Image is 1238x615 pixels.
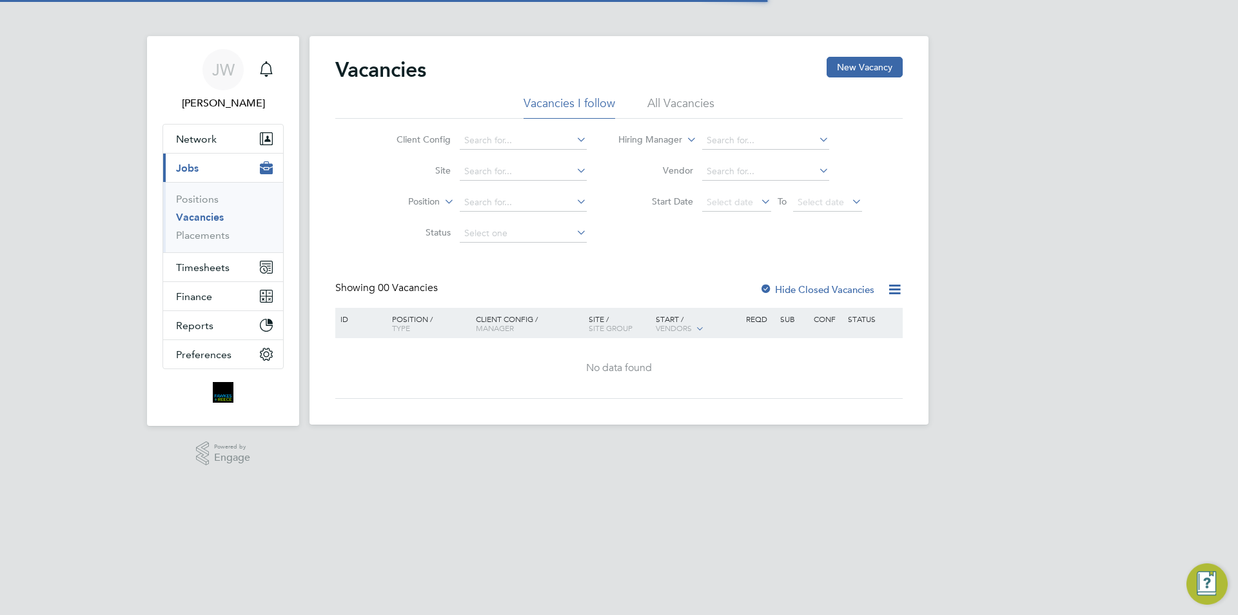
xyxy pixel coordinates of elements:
[176,229,230,241] a: Placements
[760,283,874,296] label: Hide Closed Vacancies
[460,194,587,212] input: Search for...
[811,308,844,330] div: Conf
[619,196,693,207] label: Start Date
[337,361,901,375] div: No data found
[460,132,587,150] input: Search for...
[162,96,284,111] span: Joanna Whyms
[798,196,844,208] span: Select date
[163,340,283,368] button: Preferences
[777,308,811,330] div: Sub
[460,225,587,243] input: Select one
[774,193,791,210] span: To
[337,308,382,330] div: ID
[589,323,633,333] span: Site Group
[196,441,251,466] a: Powered byEngage
[460,163,587,181] input: Search for...
[176,193,219,205] a: Positions
[702,132,829,150] input: Search for...
[707,196,753,208] span: Select date
[163,282,283,310] button: Finance
[163,311,283,339] button: Reports
[382,308,473,339] div: Position /
[653,308,743,340] div: Start /
[476,323,514,333] span: Manager
[163,253,283,281] button: Timesheets
[163,125,283,153] button: Network
[473,308,585,339] div: Client Config /
[647,96,714,119] li: All Vacancies
[213,382,233,403] img: bromak-logo-retina.png
[176,133,217,145] span: Network
[845,308,901,330] div: Status
[377,134,451,145] label: Client Config
[619,165,693,176] label: Vendor
[176,211,224,223] a: Vacancies
[163,154,283,182] button: Jobs
[1186,563,1228,605] button: Engage Resource Center
[377,165,451,176] label: Site
[656,323,692,333] span: Vendors
[827,57,903,77] button: New Vacancy
[176,348,231,361] span: Preferences
[176,319,213,332] span: Reports
[335,57,426,83] h2: Vacancies
[214,441,250,452] span: Powered by
[163,182,283,252] div: Jobs
[176,261,230,274] span: Timesheets
[377,227,451,238] label: Status
[608,134,682,146] label: Hiring Manager
[176,162,199,174] span: Jobs
[212,61,235,78] span: JW
[147,36,299,426] nav: Main navigation
[176,290,212,303] span: Finance
[162,382,284,403] a: Go to home page
[585,308,653,339] div: Site /
[162,49,284,111] a: JW[PERSON_NAME]
[702,163,829,181] input: Search for...
[378,281,438,294] span: 00 Vacancies
[743,308,776,330] div: Reqd
[392,323,410,333] span: Type
[524,96,615,119] li: Vacancies I follow
[335,281,440,295] div: Showing
[366,196,440,208] label: Position
[214,452,250,463] span: Engage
